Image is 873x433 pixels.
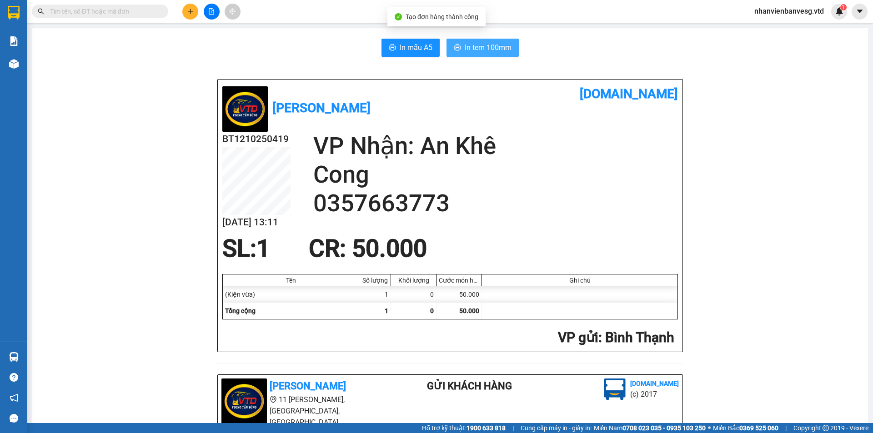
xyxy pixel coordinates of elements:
[447,39,519,57] button: printerIn tem 100mm
[361,277,388,284] div: Số lượng
[622,424,706,432] strong: 0708 023 035 - 0935 103 250
[427,380,512,392] b: Gửi khách hàng
[221,378,267,424] img: logo.jpg
[713,423,778,433] span: Miền Bắc
[256,234,270,263] span: 1
[381,39,440,57] button: printerIn mẫu A5
[313,132,678,160] h2: VP Nhận: An Khê
[422,423,506,433] span: Hỗ trợ kỹ thuật:
[222,234,256,263] span: SL:
[389,44,396,52] span: printer
[272,100,371,115] b: [PERSON_NAME]
[313,160,678,189] h2: Cong
[454,44,461,52] span: printer
[10,414,18,423] span: message
[225,4,241,20] button: aim
[840,4,847,10] sup: 1
[222,328,674,347] h2: : Bình Thạnh
[313,189,678,218] h2: 0357663773
[270,380,346,392] b: [PERSON_NAME]
[430,307,434,314] span: 0
[558,329,598,345] span: VP gửi
[182,4,198,20] button: plus
[8,6,20,20] img: logo-vxr
[50,6,157,16] input: Tìm tên, số ĐT hoặc mã đơn
[436,286,482,303] div: 50.000
[580,86,678,101] b: [DOMAIN_NAME]
[512,423,514,433] span: |
[9,36,19,46] img: solution-icon
[604,378,626,400] img: logo.jpg
[9,59,19,69] img: warehouse-icon
[747,5,831,17] span: nhanvienbanvesg.vtd
[594,423,706,433] span: Miền Nam
[465,42,512,53] span: In tem 100mm
[38,8,44,15] span: search
[459,307,479,314] span: 50.000
[484,277,675,284] div: Ghi chú
[222,215,291,230] h2: [DATE] 13:11
[835,7,843,15] img: icon-new-feature
[406,13,478,20] span: Tạo đơn hàng thành công
[842,4,845,10] span: 1
[10,393,18,402] span: notification
[395,13,402,20] span: check-circle
[521,423,592,433] span: Cung cấp máy in - giấy in:
[823,425,829,431] span: copyright
[187,8,194,15] span: plus
[439,277,479,284] div: Cước món hàng
[229,8,236,15] span: aim
[9,352,19,362] img: warehouse-icon
[400,42,432,53] span: In mẫu A5
[785,423,787,433] span: |
[359,286,391,303] div: 1
[222,86,268,132] img: logo.jpg
[385,307,388,314] span: 1
[393,277,434,284] div: Khối lượng
[225,307,256,314] span: Tổng cộng
[225,277,356,284] div: Tên
[208,8,215,15] span: file-add
[222,132,291,147] h2: BT1210250419
[309,234,427,263] span: CR : 50.000
[10,373,18,382] span: question-circle
[630,380,679,387] b: [DOMAIN_NAME]
[852,4,868,20] button: caret-down
[739,424,778,432] strong: 0369 525 060
[391,286,436,303] div: 0
[223,286,359,303] div: (Kiện vừa)
[856,7,864,15] span: caret-down
[467,424,506,432] strong: 1900 633 818
[708,426,711,430] span: ⚪️
[204,4,220,20] button: file-add
[630,388,679,400] li: (c) 2017
[270,396,277,403] span: environment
